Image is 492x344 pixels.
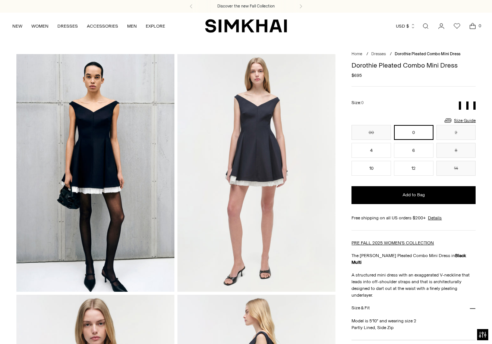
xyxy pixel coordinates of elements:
[418,19,433,34] a: Open search modal
[351,298,476,318] button: Size & Fit
[351,161,391,176] button: 10
[351,252,476,266] p: The [PERSON_NAME] Pleated Combo Mini Dress in
[351,143,391,158] button: 4
[351,306,369,310] h3: Size & Fit
[177,54,335,291] img: Dorothie Pleated Combo Mini Dress
[351,51,476,57] nav: breadcrumbs
[351,272,476,298] p: A structured mini dress with an exaggerated V-neckline that leads into off-shoulder straps and th...
[403,192,425,198] span: Add to Bag
[394,161,433,176] button: 12
[87,18,118,34] a: ACCESSORIES
[390,51,392,57] div: /
[371,51,386,56] a: Dresses
[436,143,476,158] button: 8
[31,18,48,34] a: WOMEN
[351,186,476,204] button: Add to Bag
[465,19,480,34] a: Open cart modal
[351,72,362,79] span: $695
[205,19,287,33] a: SIMKHAI
[361,100,364,105] span: 0
[57,18,78,34] a: DRESSES
[450,19,464,34] a: Wishlist
[146,18,165,34] a: EXPLORE
[351,318,476,331] p: Model is 5'10" and wearing size 2 Partly Lined, Side Zip
[217,3,275,9] a: Discover the new Fall Collection
[395,51,460,56] span: Dorothie Pleated Combo Mini Dress
[434,19,449,34] a: Go to the account page
[351,240,434,246] a: PRE FALL 2025 WOMEN'S COLLECTION
[351,215,476,221] div: Free shipping on all US orders $200+
[394,125,433,140] button: 0
[428,215,442,221] a: Details
[366,51,368,57] div: /
[444,116,476,125] a: Size Guide
[127,18,137,34] a: MEN
[436,161,476,176] button: 14
[436,125,476,140] button: 2
[16,54,174,291] img: Dorothie Pleated Combo Mini Dress
[351,125,391,140] button: 00
[351,51,362,56] a: Home
[12,18,22,34] a: NEW
[351,99,364,106] label: Size:
[394,143,433,158] button: 6
[351,62,476,69] h1: Dorothie Pleated Combo Mini Dress
[476,22,483,29] span: 0
[396,18,416,34] button: USD $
